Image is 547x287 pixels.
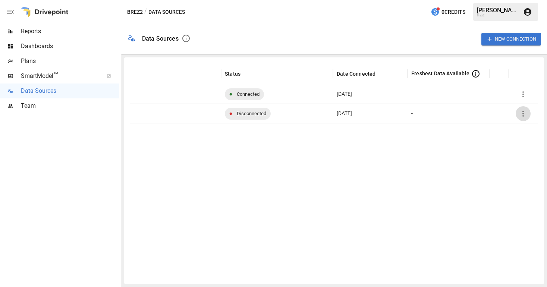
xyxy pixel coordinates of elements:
span: Connected [232,85,264,104]
span: SmartModel [21,72,98,81]
span: Disconnected [232,104,271,123]
div: Status [225,71,241,77]
button: New Connection [481,33,541,45]
p: Quickbooks [37,115,257,121]
div: - [411,85,413,104]
button: Brez2 [127,7,143,17]
span: Team [21,101,119,110]
div: Brez2 [477,14,519,17]
button: Sort [376,69,387,79]
button: Sort [513,69,523,79]
div: Sep 25 2025 [333,104,408,123]
span: Dashboards [21,42,119,51]
span: Reports [21,27,119,36]
p: Shopify [37,95,257,102]
div: / [144,7,147,17]
div: - [411,104,413,123]
div: Feb 04 2025 [333,84,408,104]
button: 0Credits [428,5,468,19]
span: Freshest Data Available [411,70,469,77]
div: Data Sources [142,35,179,42]
div: Date Connected [337,71,375,77]
span: ™ [53,70,59,80]
button: Sort [494,69,504,79]
span: Data Sources [21,86,119,95]
span: 0 Credits [441,7,465,17]
button: Sort [241,69,252,79]
span: Plans [21,57,119,66]
div: [PERSON_NAME] [477,7,519,14]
